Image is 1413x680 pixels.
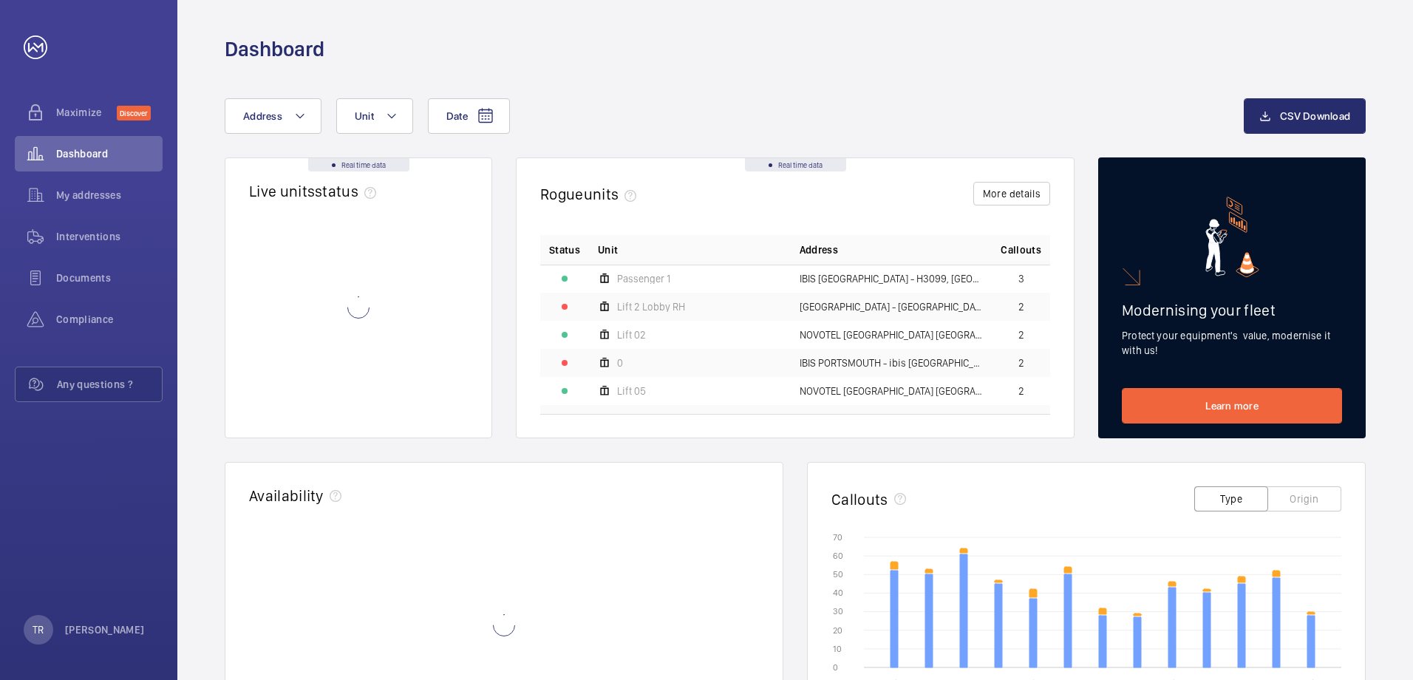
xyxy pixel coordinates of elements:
[549,242,580,257] p: Status
[1194,486,1268,511] button: Type
[1205,197,1259,277] img: marketing-card.svg
[617,273,670,284] span: Passenger 1
[1018,330,1024,340] span: 2
[56,105,117,120] span: Maximize
[584,185,643,203] span: units
[428,98,510,134] button: Date
[617,386,646,396] span: Lift 05
[833,569,843,579] text: 50
[1244,98,1366,134] button: CSV Download
[1018,358,1024,368] span: 2
[833,588,843,598] text: 40
[56,312,163,327] span: Compliance
[833,662,838,673] text: 0
[1122,328,1342,358] p: Protect your equipment's value, modernise it with us!
[1018,386,1024,396] span: 2
[1267,486,1341,511] button: Origin
[249,486,324,505] h2: Availability
[540,185,642,203] h2: Rogue
[56,188,163,203] span: My addresses
[833,606,843,616] text: 30
[617,330,646,340] span: Lift 02
[833,644,842,654] text: 10
[225,35,324,63] h1: Dashboard
[800,358,984,368] span: IBIS PORTSMOUTH - ibis [GEOGRAPHIC_DATA]
[833,625,842,636] text: 20
[1018,273,1024,284] span: 3
[355,110,374,122] span: Unit
[65,622,145,637] p: [PERSON_NAME]
[446,110,468,122] span: Date
[1280,110,1350,122] span: CSV Download
[315,182,382,200] span: status
[800,302,984,312] span: [GEOGRAPHIC_DATA] - [GEOGRAPHIC_DATA]
[800,330,984,340] span: NOVOTEL [GEOGRAPHIC_DATA] [GEOGRAPHIC_DATA] - H9057, [GEOGRAPHIC_DATA] [GEOGRAPHIC_DATA], [STREET...
[973,182,1050,205] button: More details
[33,622,44,637] p: TR
[617,358,623,368] span: 0
[249,182,382,200] h2: Live units
[56,146,163,161] span: Dashboard
[308,158,409,171] div: Real time data
[1122,301,1342,319] h2: Modernising your fleet
[617,302,685,312] span: Lift 2 Lobby RH
[1122,388,1342,424] a: Learn more
[1018,302,1024,312] span: 2
[56,229,163,244] span: Interventions
[243,110,282,122] span: Address
[831,490,888,509] h2: Callouts
[56,271,163,285] span: Documents
[57,377,162,392] span: Any questions ?
[117,106,151,120] span: Discover
[1001,242,1041,257] span: Callouts
[598,242,618,257] span: Unit
[833,532,842,543] text: 70
[336,98,413,134] button: Unit
[833,551,843,561] text: 60
[800,242,838,257] span: Address
[225,98,321,134] button: Address
[800,273,984,284] span: IBIS [GEOGRAPHIC_DATA] - H3099, [GEOGRAPHIC_DATA], [STREET_ADDRESS]
[800,386,984,396] span: NOVOTEL [GEOGRAPHIC_DATA] [GEOGRAPHIC_DATA] - H9057, [GEOGRAPHIC_DATA] [GEOGRAPHIC_DATA], [STREET...
[745,158,846,171] div: Real time data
